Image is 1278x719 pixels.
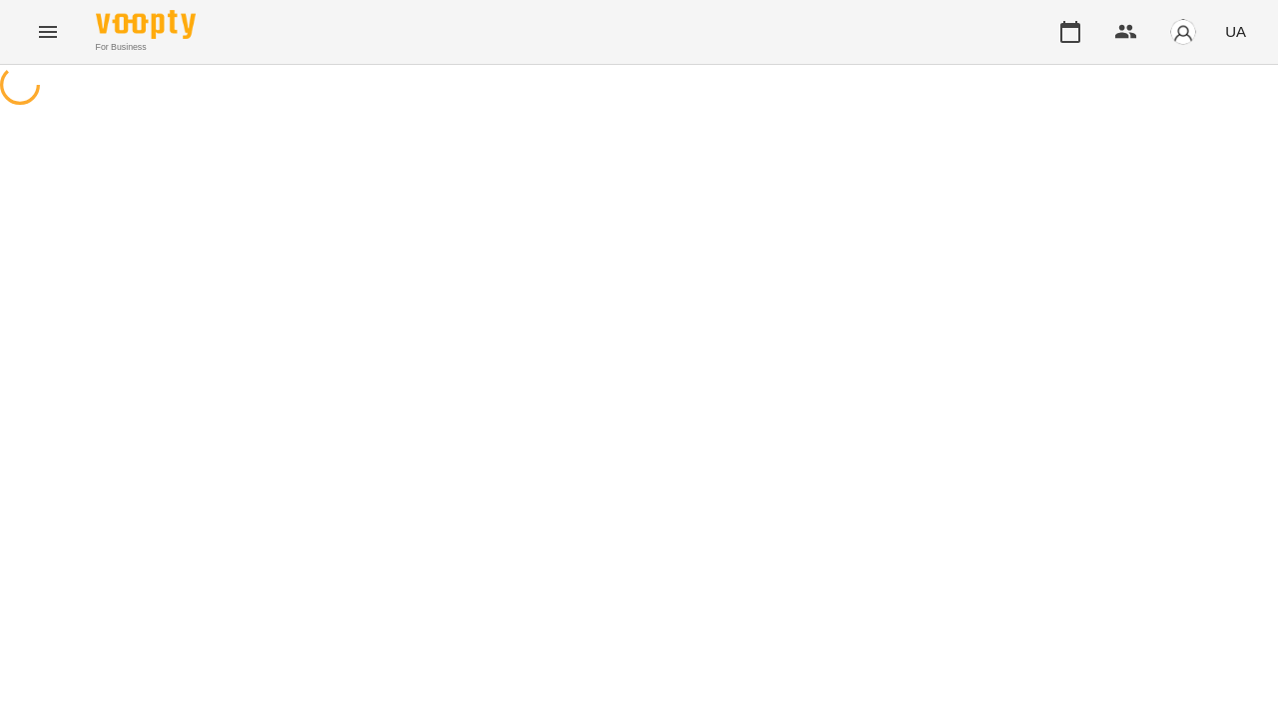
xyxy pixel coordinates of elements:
button: Menu [24,8,72,56]
button: UA [1217,13,1254,50]
span: UA [1225,21,1246,42]
img: Voopty Logo [96,10,196,39]
img: avatar_s.png [1169,18,1197,46]
span: For Business [96,41,196,54]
